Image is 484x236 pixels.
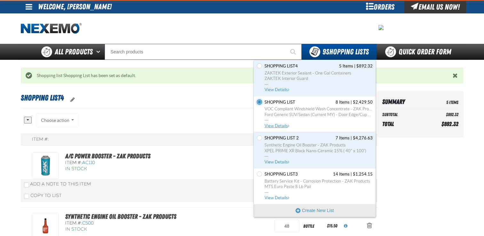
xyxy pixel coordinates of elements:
[105,44,302,60] input: Search
[65,93,80,107] button: oro.shoppinglist.label.edit.tooltip
[302,44,377,60] button: You have 9 Shopping Lists. Open to view details
[378,25,384,30] img: 7bce61b1f6952093809123e55521d19d.jpeg
[65,166,186,172] div: In Stock
[351,100,352,105] span: |
[265,195,290,200] span: View Details
[32,137,49,143] div: Item #:
[299,219,326,233] div: bottle
[94,44,105,60] button: Open All Products pages
[265,99,295,105] span: Shopping List
[441,121,458,127] span: $892.32
[263,99,373,129] a: Shopping List contains 8 items. Total cost is $2,429.50. Click to see all items, discounts, taxes...
[263,63,373,93] a: Shopping List4 contains 5 items. Total cost is $892.32. Click to see all items, discounts, taxes ...
[32,73,453,79] div: Shopping list Shopping List has been set as default.
[265,190,373,192] span: ...
[265,82,373,84] span: ...
[265,117,373,120] span: ...
[353,135,373,141] span: $4,276.63
[265,135,299,141] span: Shopping List 2
[65,160,186,166] div: Item #:
[82,160,95,165] span: AC110
[339,63,353,69] span: 5 Items
[263,171,373,201] a: Shopping List3 contains 14 items. Total cost is $1,254.15. Click to see all items, discounts, tax...
[322,47,326,56] strong: 9
[426,96,458,107] td: 5 Items
[265,171,298,177] span: Shopping List3
[451,71,460,80] button: Close the Notification
[265,148,373,154] span: XPEL PRIME XR Black Nano-Ceramic 15% ( 40" x 100')
[286,44,302,60] button: Start Searching
[336,99,350,105] span: 8 Items
[21,93,64,102] span: Shopping List4
[265,142,373,148] span: Synthetic Engine Oil Booster - ZAK Products
[351,136,352,140] span: |
[65,226,186,232] div: In Stock
[24,194,29,199] input: Copy To List
[65,213,176,220] a: Synthetic Engine Oil Booster - ZAK Products
[382,96,426,107] th: Summary
[65,220,186,226] div: Item #:
[55,46,93,58] span: All Products
[21,23,82,34] a: Home
[426,110,458,119] td: $892.32
[353,99,373,105] span: $2,429.50
[265,123,290,128] span: View Details
[274,220,299,232] input: Product Quantity
[333,171,350,177] span: 14 Items
[254,60,376,217] div: You have 9 Shopping Lists. Open to view details
[265,112,373,118] span: Ford Generic SUV/Sedan (Current MY) - Door Edge/Cup Kit Protection Film
[351,172,352,177] span: |
[382,110,426,119] th: Subtotal
[354,64,355,68] span: |
[322,47,369,56] span: Shopping Lists
[356,63,373,69] span: $892.32
[265,178,373,184] span: Battery Service Kit - Corrosion Protection - ZAK Products
[82,220,94,226] span: C500
[265,70,373,76] span: ZAKTEK Exterior Sealant - One Gal Containers
[65,152,150,160] a: A/C Power Booster - ZAK Products
[265,160,290,164] span: View Details
[382,119,426,129] th: Total
[339,219,353,233] button: View All Prices for C500
[265,87,290,92] span: View Details
[265,184,373,190] span: MTS Euro Paste 8 Lb Pail
[265,153,373,156] span: ...
[21,23,82,34] img: Nexemo logo
[377,44,463,60] a: Quick Order Form
[336,135,350,141] span: 7 Items
[353,171,373,177] span: $1,254.15
[362,219,377,233] button: Action Remove Synthetic Engine Oil Booster - ZAK Products from Shopping List4
[327,223,337,228] span: $15.50
[254,204,376,217] button: Create New List. Opens a popup
[265,76,373,82] span: ZAKTEK Interior Guard
[265,63,298,69] span: Shopping List4
[24,182,29,187] input: Add a Note to This Item
[30,181,91,187] span: Add a Note to This Item
[24,193,62,198] label: Copy To List
[265,106,373,112] span: VOC Compliant Windshield Wash Concentrate - ZAK Products
[263,135,373,165] a: Shopping List 2 contains 7 items. Total cost is $4,276.63. Click to see all items, discounts, tax...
